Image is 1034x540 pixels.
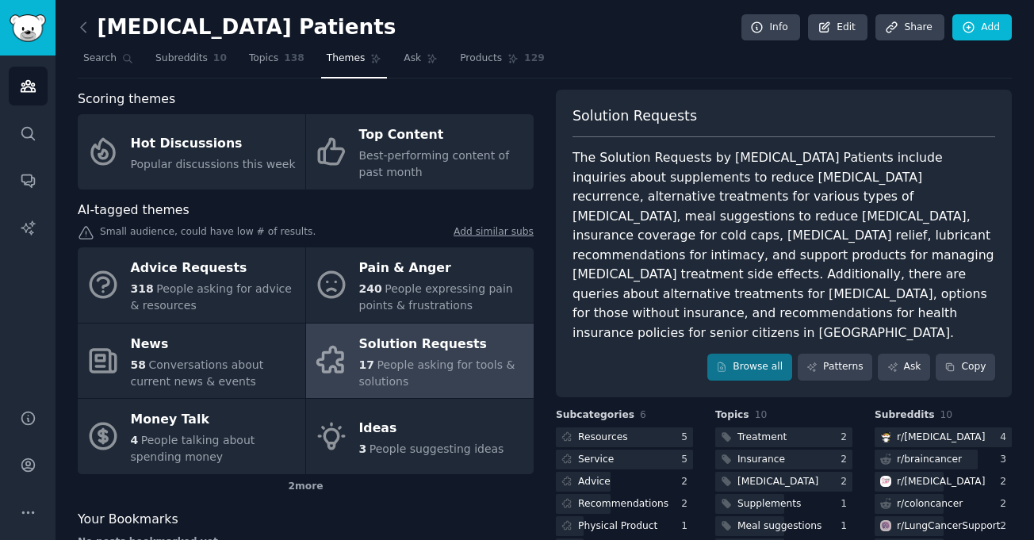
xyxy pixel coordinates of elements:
[404,52,421,66] span: Ask
[78,46,139,79] a: Search
[875,408,935,423] span: Subreddits
[1000,431,1012,445] div: 4
[78,90,175,109] span: Scoring themes
[359,149,510,178] span: Best-performing content of past month
[936,354,995,381] button: Copy
[715,494,852,514] a: Supplements1
[841,453,852,467] div: 2
[681,475,693,489] div: 2
[715,408,749,423] span: Topics
[578,519,657,534] div: Physical Product
[1000,519,1012,534] div: 2
[715,427,852,447] a: Treatment2
[359,256,526,281] div: Pain & Anger
[78,225,534,242] div: Small audience, could have low # of results.
[897,431,986,445] div: r/ [MEDICAL_DATA]
[78,324,305,399] a: News58Conversations about current news & events
[875,14,944,41] a: Share
[878,354,930,381] a: Ask
[359,358,374,371] span: 17
[737,497,801,511] div: Supplements
[798,354,872,381] a: Patterns
[897,475,986,489] div: r/ [MEDICAL_DATA]
[150,46,232,79] a: Subreddits10
[880,431,891,442] img: cancer
[131,282,292,312] span: People asking for advice & resources
[1000,497,1012,511] div: 2
[1000,453,1012,467] div: 3
[131,256,297,281] div: Advice Requests
[131,434,255,463] span: People talking about spending money
[370,442,504,455] span: People suggesting ideas
[131,434,139,446] span: 4
[10,14,46,42] img: GummySearch logo
[880,476,891,487] img: breast_cancer
[327,52,366,66] span: Themes
[573,106,697,126] span: Solution Requests
[213,52,227,66] span: 10
[460,52,502,66] span: Products
[681,497,693,511] div: 2
[737,431,787,445] div: Treatment
[841,475,852,489] div: 2
[875,494,1012,514] a: r/coloncancer2
[556,427,693,447] a: Resources5
[737,519,821,534] div: Meal suggestions
[131,158,296,170] span: Popular discussions this week
[359,282,513,312] span: People expressing pain points & frustrations
[83,52,117,66] span: Search
[578,431,628,445] div: Resources
[940,409,953,420] span: 10
[875,472,1012,492] a: breast_cancerr/[MEDICAL_DATA]2
[131,358,146,371] span: 58
[249,52,278,66] span: Topics
[880,520,891,531] img: LungCancerSupport
[78,201,190,220] span: AI-tagged themes
[875,450,1012,469] a: r/braincancer3
[306,324,534,399] a: Solution Requests17People asking for tools & solutions
[737,453,785,467] div: Insurance
[755,409,768,420] span: 10
[681,453,693,467] div: 5
[556,472,693,492] a: Advice2
[556,408,634,423] span: Subcategories
[1000,475,1012,489] div: 2
[715,472,852,492] a: [MEDICAL_DATA]2
[131,408,297,433] div: Money Talk
[131,331,297,357] div: News
[359,442,367,455] span: 3
[306,247,534,323] a: Pain & Anger240People expressing pain points & frustrations
[78,399,305,474] a: Money Talk4People talking about spending money
[875,427,1012,447] a: cancerr/[MEDICAL_DATA]4
[640,409,646,420] span: 6
[243,46,310,79] a: Topics138
[578,475,611,489] div: Advice
[306,399,534,474] a: Ideas3People suggesting ideas
[78,247,305,323] a: Advice Requests318People asking for advice & resources
[131,282,154,295] span: 318
[556,494,693,514] a: Recommendations2
[284,52,304,66] span: 138
[131,131,296,156] div: Hot Discussions
[875,516,1012,536] a: LungCancerSupportr/LungCancerSupport2
[715,450,852,469] a: Insurance2
[897,497,963,511] div: r/ coloncancer
[578,497,668,511] div: Recommendations
[131,358,264,388] span: Conversations about current news & events
[78,114,305,190] a: Hot DiscussionsPopular discussions this week
[524,52,545,66] span: 129
[578,453,614,467] div: Service
[359,123,526,148] div: Top Content
[359,358,515,388] span: People asking for tools & solutions
[359,331,526,357] div: Solution Requests
[78,474,534,500] div: 2 more
[808,14,867,41] a: Edit
[359,282,382,295] span: 240
[841,497,852,511] div: 1
[681,519,693,534] div: 1
[841,519,852,534] div: 1
[398,46,443,79] a: Ask
[737,475,818,489] div: [MEDICAL_DATA]
[78,510,178,530] span: Your Bookmarks
[78,15,396,40] h2: [MEDICAL_DATA] Patients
